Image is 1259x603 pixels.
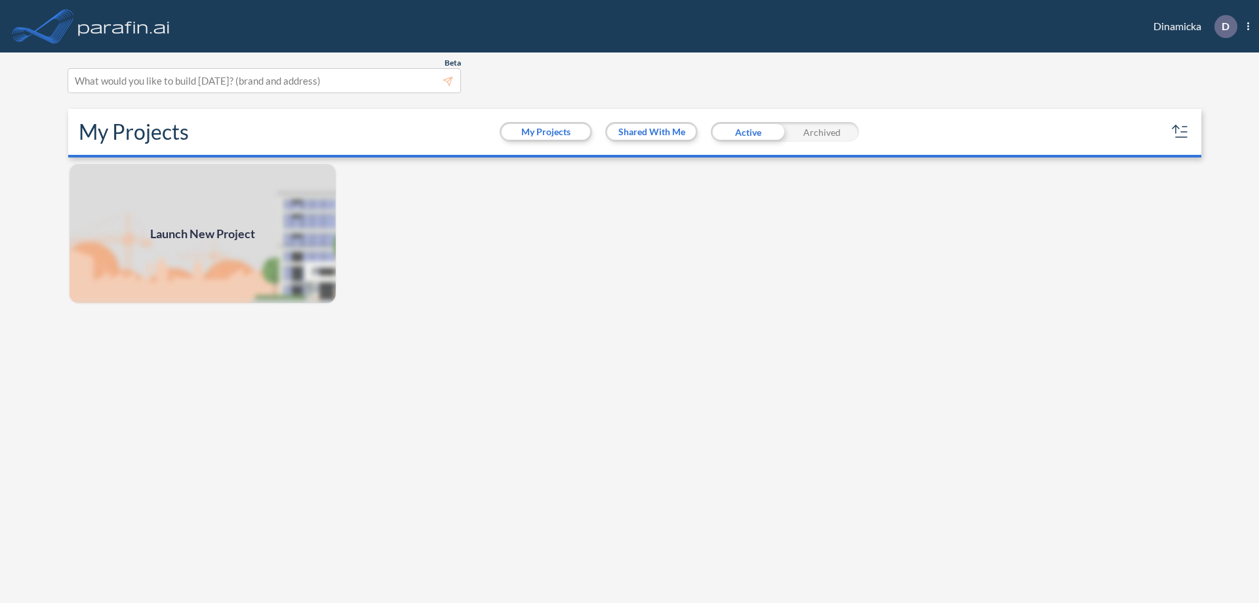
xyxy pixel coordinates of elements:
[711,122,785,142] div: Active
[68,163,337,304] img: add
[1170,121,1191,142] button: sort
[607,124,696,140] button: Shared With Me
[150,225,255,243] span: Launch New Project
[785,122,859,142] div: Archived
[445,58,461,68] span: Beta
[502,124,590,140] button: My Projects
[68,163,337,304] a: Launch New Project
[1134,15,1249,38] div: Dinamicka
[1222,20,1229,32] p: D
[79,119,189,144] h2: My Projects
[75,13,172,39] img: logo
